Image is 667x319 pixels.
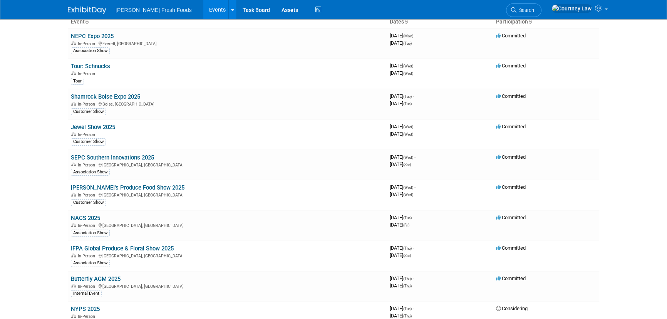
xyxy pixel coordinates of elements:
[71,193,76,196] img: In-Person Event
[71,254,76,257] img: In-Person Event
[403,64,413,68] span: (Wed)
[404,18,408,25] a: Sort by Start Date
[496,275,526,281] span: Committed
[403,307,412,311] span: (Tue)
[496,245,526,251] span: Committed
[414,184,416,190] span: -
[71,41,76,45] img: In-Person Event
[390,101,412,106] span: [DATE]
[71,284,76,288] img: In-Person Event
[71,102,76,106] img: In-Person Event
[71,101,384,107] div: Boise, [GEOGRAPHIC_DATA]
[403,71,413,76] span: (Wed)
[78,284,97,289] span: In-Person
[390,306,414,311] span: [DATE]
[71,33,114,40] a: NEPC Expo 2025
[78,193,97,198] span: In-Person
[390,154,416,160] span: [DATE]
[71,169,110,176] div: Association Show
[403,284,412,288] span: (Thu)
[390,131,413,137] span: [DATE]
[71,184,184,191] a: [PERSON_NAME]'s Produce Food Show 2025
[414,124,416,129] span: -
[71,71,76,75] img: In-Person Event
[390,283,412,289] span: [DATE]
[71,124,115,131] a: Jewel Show 2025
[496,306,528,311] span: Considering
[71,252,384,259] div: [GEOGRAPHIC_DATA], [GEOGRAPHIC_DATA]
[403,223,409,227] span: (Fri)
[390,215,414,220] span: [DATE]
[71,191,384,198] div: [GEOGRAPHIC_DATA], [GEOGRAPHIC_DATA]
[78,314,97,319] span: In-Person
[71,93,140,100] a: Shamrock Boise Expo 2025
[71,283,384,289] div: [GEOGRAPHIC_DATA], [GEOGRAPHIC_DATA]
[403,132,413,136] span: (Wed)
[551,4,592,13] img: Courtney Law
[78,223,97,228] span: In-Person
[390,161,411,167] span: [DATE]
[403,277,412,281] span: (Thu)
[496,33,526,39] span: Committed
[413,306,414,311] span: -
[78,132,97,137] span: In-Person
[496,93,526,99] span: Committed
[496,63,526,69] span: Committed
[496,124,526,129] span: Committed
[403,34,413,38] span: (Mon)
[71,108,106,115] div: Customer Show
[78,41,97,46] span: In-Person
[71,138,106,145] div: Customer Show
[390,40,412,46] span: [DATE]
[71,199,106,206] div: Customer Show
[403,216,412,220] span: (Tue)
[390,124,416,129] span: [DATE]
[496,154,526,160] span: Committed
[85,18,89,25] a: Sort by Event Name
[496,184,526,190] span: Committed
[390,252,411,258] span: [DATE]
[71,245,174,252] a: IFPA Global Produce & Floral Show 2025
[71,40,384,46] div: Everett, [GEOGRAPHIC_DATA]
[390,313,412,319] span: [DATE]
[403,314,412,318] span: (Thu)
[390,93,414,99] span: [DATE]
[390,70,413,76] span: [DATE]
[71,290,102,297] div: Internal Event
[68,15,387,29] th: Event
[390,184,416,190] span: [DATE]
[71,132,76,136] img: In-Person Event
[387,15,493,29] th: Dates
[403,254,411,258] span: (Sat)
[71,260,110,267] div: Association Show
[116,7,192,13] span: [PERSON_NAME] Fresh Foods
[403,155,413,159] span: (Wed)
[71,314,76,318] img: In-Person Event
[71,154,154,161] a: SEPC Southern Innovations 2025
[413,93,414,99] span: -
[528,18,532,25] a: Sort by Participation Type
[390,245,414,251] span: [DATE]
[71,222,384,228] div: [GEOGRAPHIC_DATA], [GEOGRAPHIC_DATA]
[516,7,534,13] span: Search
[403,41,412,45] span: (Tue)
[71,163,76,166] img: In-Person Event
[78,163,97,168] span: In-Person
[71,215,100,222] a: NACS 2025
[390,275,414,281] span: [DATE]
[71,78,84,85] div: Tour
[403,94,412,99] span: (Tue)
[413,245,414,251] span: -
[390,222,409,228] span: [DATE]
[71,230,110,237] div: Association Show
[413,215,414,220] span: -
[493,15,599,29] th: Participation
[390,33,416,39] span: [DATE]
[403,163,411,167] span: (Sat)
[390,191,413,197] span: [DATE]
[71,275,121,282] a: Butterfly AGM 2025
[414,154,416,160] span: -
[71,223,76,227] img: In-Person Event
[68,7,106,14] img: ExhibitDay
[414,63,416,69] span: -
